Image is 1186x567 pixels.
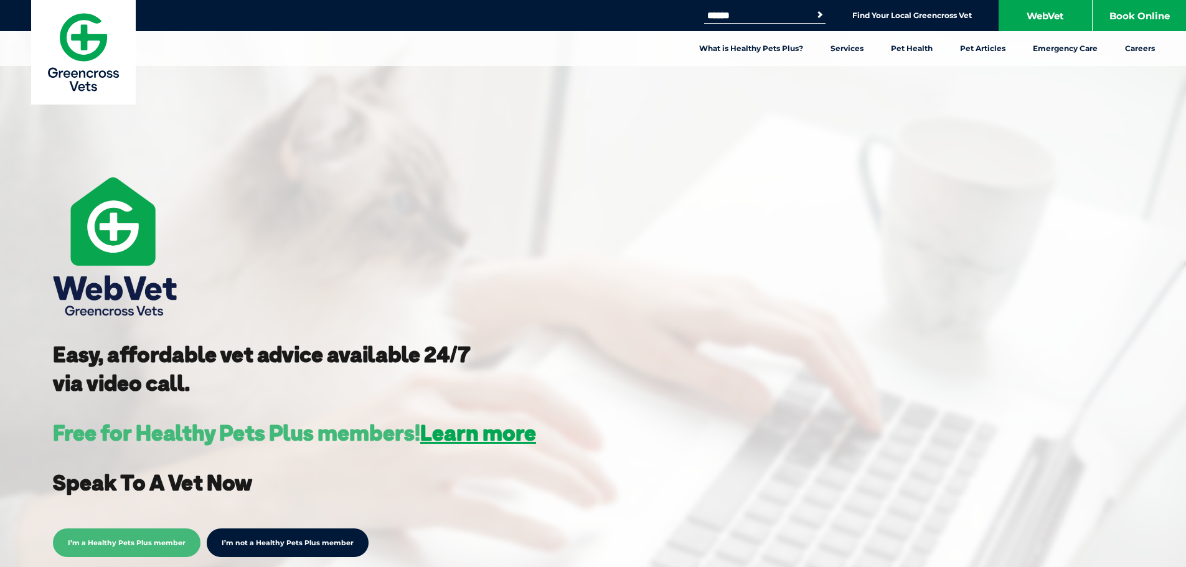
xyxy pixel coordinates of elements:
[946,31,1019,66] a: Pet Articles
[207,528,369,557] a: I’m not a Healthy Pets Plus member
[53,528,200,557] span: I’m a Healthy Pets Plus member
[420,419,536,446] a: Learn more
[817,31,877,66] a: Services
[1111,31,1169,66] a: Careers
[53,422,536,444] h3: Free for Healthy Pets Plus members!
[877,31,946,66] a: Pet Health
[852,11,972,21] a: Find Your Local Greencross Vet
[685,31,817,66] a: What is Healthy Pets Plus?
[53,469,252,496] strong: Speak To A Vet Now
[814,9,826,21] button: Search
[1019,31,1111,66] a: Emergency Care
[53,340,471,396] strong: Easy, affordable vet advice available 24/7 via video call.
[53,537,200,548] a: I’m a Healthy Pets Plus member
